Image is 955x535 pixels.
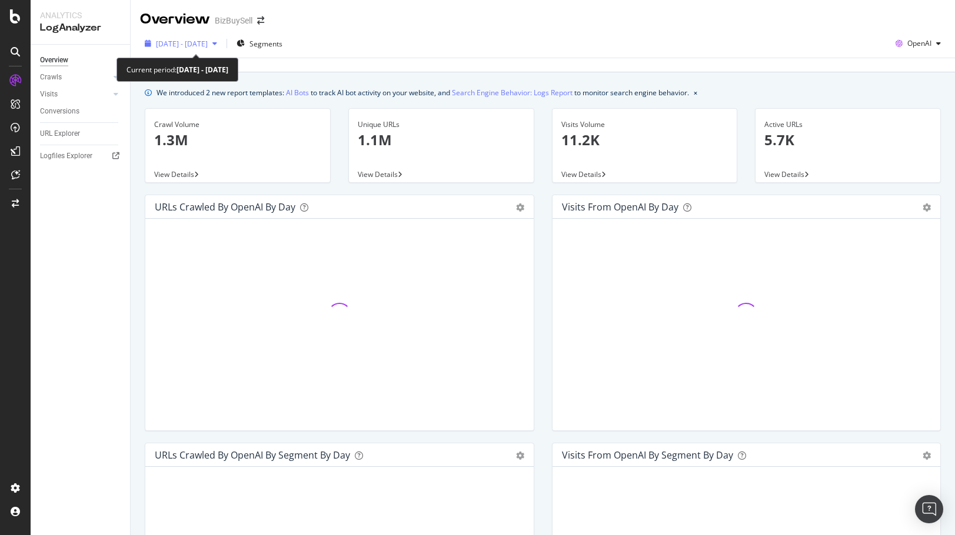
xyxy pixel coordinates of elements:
[257,16,264,25] div: arrow-right-arrow-left
[215,15,252,26] div: BizBuySell
[154,130,321,150] p: 1.3M
[561,119,728,130] div: Visits Volume
[249,39,282,49] span: Segments
[764,169,804,179] span: View Details
[40,128,80,140] div: URL Explorer
[157,86,689,99] div: We introduced 2 new report templates: to track AI bot activity on your website, and to monitor se...
[562,449,733,461] div: Visits from OpenAI By Segment By Day
[40,128,122,140] a: URL Explorer
[516,203,524,212] div: gear
[40,105,79,118] div: Conversions
[764,130,931,150] p: 5.7K
[691,84,700,101] button: close banner
[154,169,194,179] span: View Details
[40,54,122,66] a: Overview
[358,130,525,150] p: 1.1M
[40,71,110,83] a: Crawls
[145,86,941,99] div: info banner
[140,9,210,29] div: Overview
[561,130,728,150] p: 11.2K
[907,38,931,48] span: OpenAI
[127,63,228,76] div: Current period:
[40,88,58,101] div: Visits
[286,86,309,99] a: AI Bots
[358,169,398,179] span: View Details
[516,452,524,460] div: gear
[923,203,931,212] div: gear
[358,119,525,130] div: Unique URLs
[140,34,222,53] button: [DATE] - [DATE]
[915,495,943,523] div: Open Intercom Messenger
[40,54,68,66] div: Overview
[40,150,92,162] div: Logfiles Explorer
[891,34,946,53] button: OpenAI
[40,105,122,118] a: Conversions
[452,86,573,99] a: Search Engine Behavior: Logs Report
[764,119,931,130] div: Active URLs
[177,65,228,75] b: [DATE] - [DATE]
[232,34,287,53] button: Segments
[561,169,601,179] span: View Details
[40,88,110,101] a: Visits
[156,39,208,49] span: [DATE] - [DATE]
[40,9,121,21] div: Analytics
[923,452,931,460] div: gear
[40,21,121,35] div: LogAnalyzer
[40,150,122,162] a: Logfiles Explorer
[562,201,678,213] div: Visits from OpenAI by day
[40,71,62,83] div: Crawls
[155,201,295,213] div: URLs Crawled by OpenAI by day
[154,119,321,130] div: Crawl Volume
[155,449,350,461] div: URLs Crawled by OpenAI By Segment By Day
